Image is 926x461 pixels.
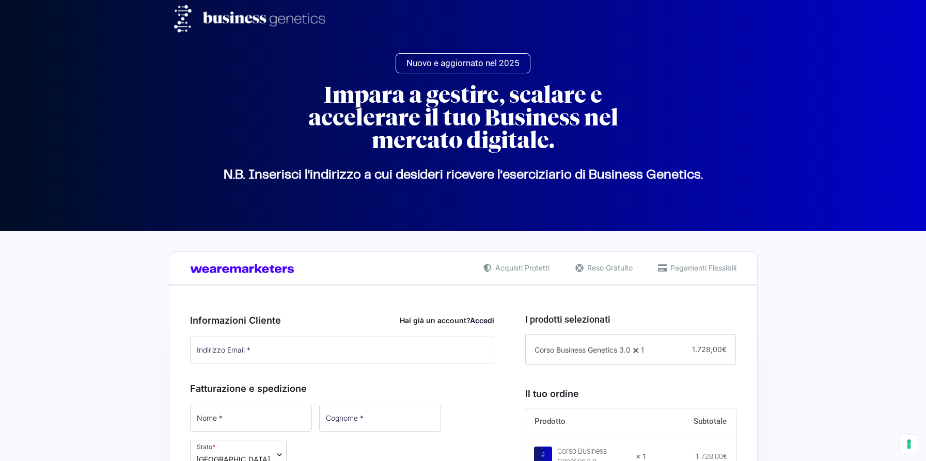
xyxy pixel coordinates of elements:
[525,312,736,326] h3: I prodotti selezionati
[406,59,520,68] span: Nuovo e aggiornato nel 2025
[493,262,550,273] span: Acquisti Protetti
[190,405,312,432] input: Nome *
[525,408,647,435] th: Prodotto
[900,435,918,453] button: Le tue preferenze relative al consenso per le tecnologie di tracciamento
[525,387,736,401] h3: Il tuo ordine
[190,381,495,395] h3: Fatturazione e spedizione
[400,315,494,326] div: Hai già un account?
[535,345,631,354] span: Corso Business Genetics 3.0
[190,337,495,363] input: Indirizzo Email *
[695,452,727,460] bdi: 1.728,00
[641,345,644,354] span: 1
[190,313,495,327] h3: Informazioni Cliente
[174,175,752,176] p: N.B. Inserisci l’indirizzo a cui desideri ricevere l’eserciziario di Business Genetics.
[723,452,727,460] span: €
[692,345,727,354] span: 1.728,00
[722,345,727,354] span: €
[277,84,649,152] h2: Impara a gestire, scalare e accelerare il tuo Business nel mercato digitale.
[470,316,494,325] a: Accedi
[319,405,441,432] input: Cognome *
[396,53,530,73] a: Nuovo e aggiornato nel 2025
[585,262,633,273] span: Reso Gratuito
[647,408,736,435] th: Subtotale
[668,262,736,273] span: Pagamenti Flessibili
